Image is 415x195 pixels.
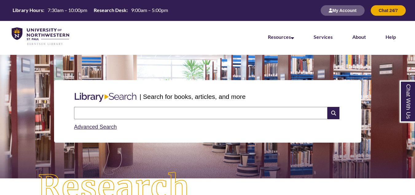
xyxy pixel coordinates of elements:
a: Help [386,34,396,40]
a: Hours Today [10,7,170,14]
p: | Search for books, articles, and more [139,92,245,101]
a: Services [314,34,333,40]
a: Chat 24/7 [371,8,406,13]
button: Chat 24/7 [371,5,406,16]
img: Libary Search [72,90,139,104]
i: Search [327,107,339,119]
a: My Account [321,8,365,13]
span: 9:00am – 5:00pm [131,7,168,13]
a: Advanced Search [74,124,117,130]
th: Research Desk: [91,7,129,14]
button: My Account [321,5,365,16]
a: Resources [268,34,294,40]
span: 7:30am – 10:00pm [48,7,87,13]
a: About [352,34,366,40]
th: Library Hours: [10,7,45,14]
img: UNWSP Library Logo [12,27,69,46]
